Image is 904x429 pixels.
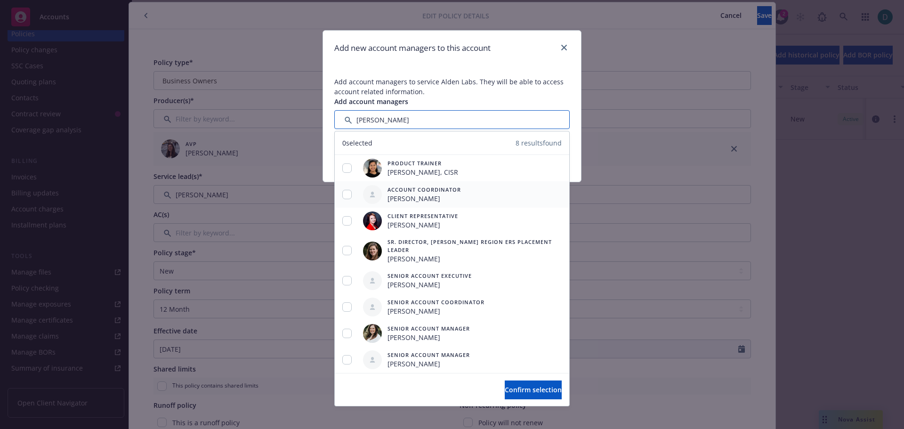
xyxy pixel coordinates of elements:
span: 8 results found [516,138,562,148]
span: [PERSON_NAME] [387,280,472,290]
span: Add account managers to service Alden Labs. They will be able to access account related information. [334,77,564,96]
img: employee photo [363,242,382,260]
a: close [558,42,570,53]
span: Senior Account Executive [387,272,472,280]
span: Product Trainer [387,159,458,167]
span: 0 selected [342,138,372,148]
span: Sr. Director, [PERSON_NAME] Region ERS Placement Leader [387,238,565,254]
span: [PERSON_NAME] [387,254,565,264]
span: [PERSON_NAME] [387,220,458,230]
span: [PERSON_NAME] [387,359,470,369]
span: Senior Account Coordinator [387,298,484,306]
img: employee photo [363,211,382,230]
span: Add account managers [334,97,408,106]
img: employee photo [363,159,382,178]
span: [PERSON_NAME] [387,332,470,342]
span: Account Coordinator [387,186,461,194]
span: [PERSON_NAME] [387,194,461,203]
span: Senior Account Manager [387,324,470,332]
span: Senior Account Manager [387,351,470,359]
span: Client Representative [387,212,458,220]
img: employee photo [363,324,382,343]
h1: Add new account managers to this account [334,42,491,54]
span: [PERSON_NAME] [387,306,484,316]
span: [PERSON_NAME], CISR [387,167,458,177]
button: Confirm selection [505,380,562,399]
span: Confirm selection [505,385,562,394]
input: Filter by keyword... [334,110,570,129]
